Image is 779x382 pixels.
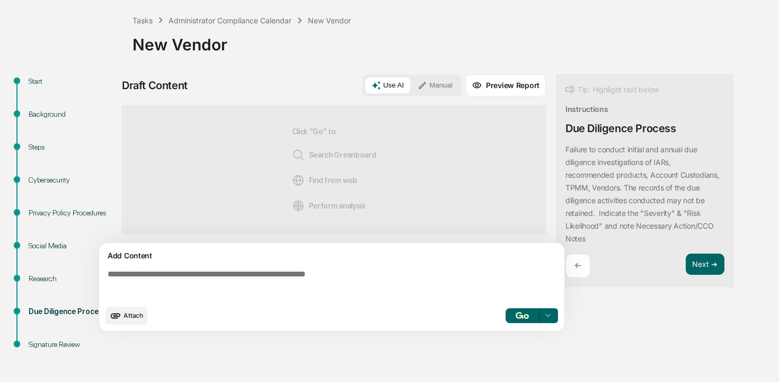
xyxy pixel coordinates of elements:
[292,174,305,187] img: Web
[565,145,720,243] p: Failure to conduct initial and annual due diligence investigations of IARs, recommended products,...
[169,16,291,25] div: Administrator Compliance Calendar
[29,306,116,317] div: Due Diligence Process
[506,308,539,323] button: Go
[132,27,774,54] div: New Vendor
[29,76,116,87] div: Start
[411,77,459,93] button: Manual
[292,149,376,161] span: Search Greenboard
[516,312,528,319] img: Go
[308,16,351,25] div: New Vendor
[105,249,558,262] div: Add Content
[292,174,357,187] span: Find from web
[292,149,305,161] img: Search
[29,142,116,153] div: Steps
[29,175,116,186] div: Cybersecurity
[122,79,188,92] div: Draft Content
[29,240,116,251] div: Social Media
[292,123,376,217] div: Click "Go" to
[105,307,147,325] button: upload document
[565,122,676,135] div: Due Diligence Process
[466,74,546,97] button: Preview Report
[29,109,116,120] div: Background
[29,207,116,219] div: Privacy Policy Procedures
[686,254,724,275] button: Next ➔
[565,83,659,96] div: Tip: Highlight text below
[29,273,116,284] div: Research
[292,199,366,212] span: Perform analysis
[123,311,143,319] span: Attach
[565,105,608,114] div: Instructions
[29,339,116,350] div: Signature Review
[365,77,410,93] button: Use AI
[292,199,305,212] img: Analysis
[132,16,153,25] div: Tasks
[574,261,581,271] p: ←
